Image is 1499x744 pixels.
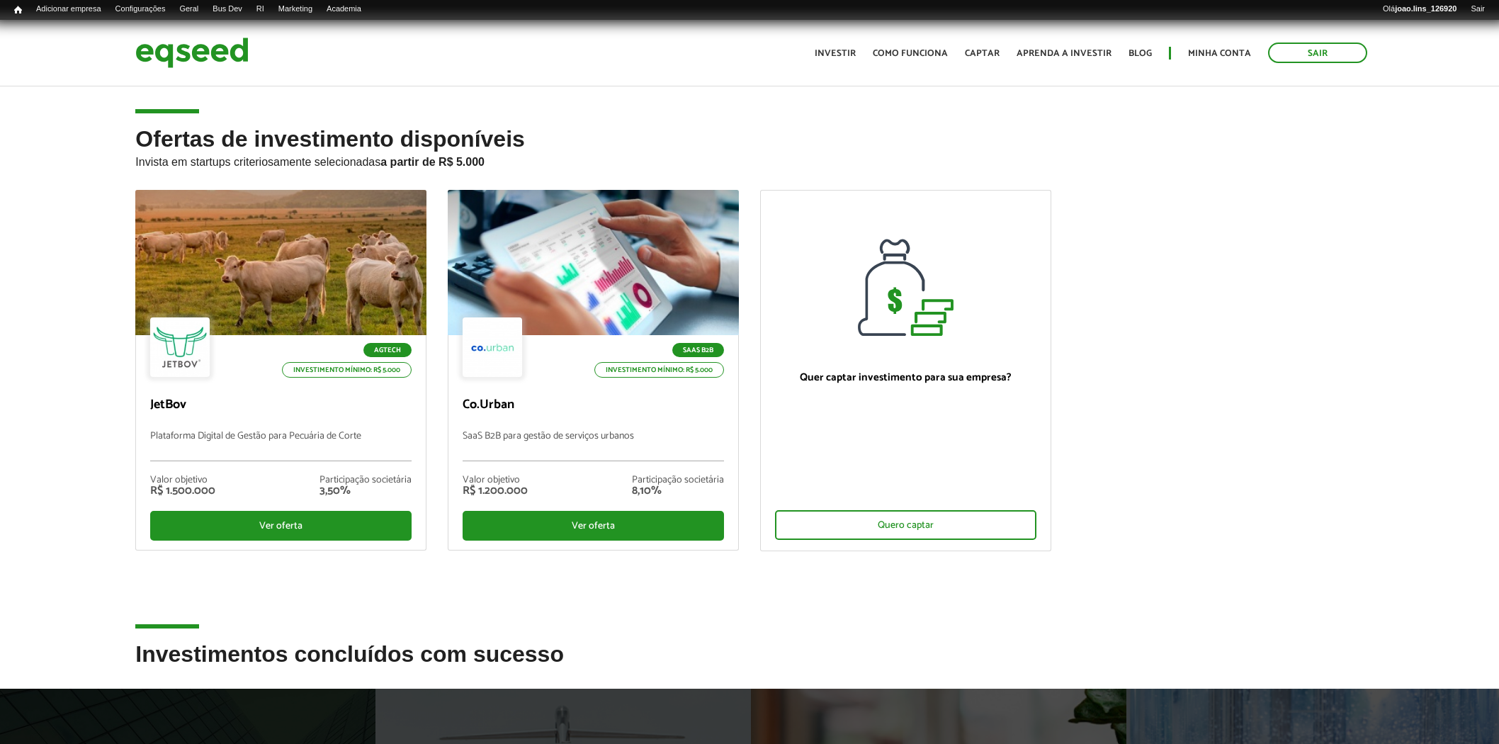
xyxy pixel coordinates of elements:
[1376,4,1464,15] a: Olájoao.lins_126920
[1129,49,1152,58] a: Blog
[873,49,948,58] a: Como funciona
[632,485,724,497] div: 8,10%
[205,4,249,15] a: Bus Dev
[135,152,1363,169] p: Invista em startups criteriosamente selecionadas
[363,343,412,357] p: Agtech
[319,475,412,485] div: Participação societária
[282,362,412,378] p: Investimento mínimo: R$ 5.000
[135,642,1363,688] h2: Investimentos concluídos com sucesso
[172,4,205,15] a: Geral
[29,4,108,15] a: Adicionar empresa
[1268,43,1367,63] a: Sair
[1188,49,1251,58] a: Minha conta
[632,475,724,485] div: Participação societária
[150,398,412,413] p: JetBov
[271,4,319,15] a: Marketing
[815,49,856,58] a: Investir
[380,156,485,168] strong: a partir de R$ 5.000
[319,4,368,15] a: Academia
[135,127,1363,190] h2: Ofertas de investimento disponíveis
[594,362,724,378] p: Investimento mínimo: R$ 5.000
[775,510,1036,540] div: Quero captar
[150,431,412,461] p: Plataforma Digital de Gestão para Pecuária de Corte
[760,190,1051,551] a: Quer captar investimento para sua empresa? Quero captar
[463,475,528,485] div: Valor objetivo
[463,431,724,461] p: SaaS B2B para gestão de serviços urbanos
[7,4,29,17] a: Início
[672,343,724,357] p: SaaS B2B
[14,5,22,15] span: Início
[150,511,412,541] div: Ver oferta
[150,485,215,497] div: R$ 1.500.000
[463,398,724,413] p: Co.Urban
[108,4,173,15] a: Configurações
[775,371,1036,384] p: Quer captar investimento para sua empresa?
[1395,4,1456,13] strong: joao.lins_126920
[150,475,215,485] div: Valor objetivo
[448,190,739,551] a: SaaS B2B Investimento mínimo: R$ 5.000 Co.Urban SaaS B2B para gestão de serviços urbanos Valor ob...
[319,485,412,497] div: 3,50%
[965,49,1000,58] a: Captar
[1017,49,1111,58] a: Aprenda a investir
[135,190,426,551] a: Agtech Investimento mínimo: R$ 5.000 JetBov Plataforma Digital de Gestão para Pecuária de Corte V...
[463,485,528,497] div: R$ 1.200.000
[249,4,271,15] a: RI
[135,34,249,72] img: EqSeed
[1464,4,1492,15] a: Sair
[463,511,724,541] div: Ver oferta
